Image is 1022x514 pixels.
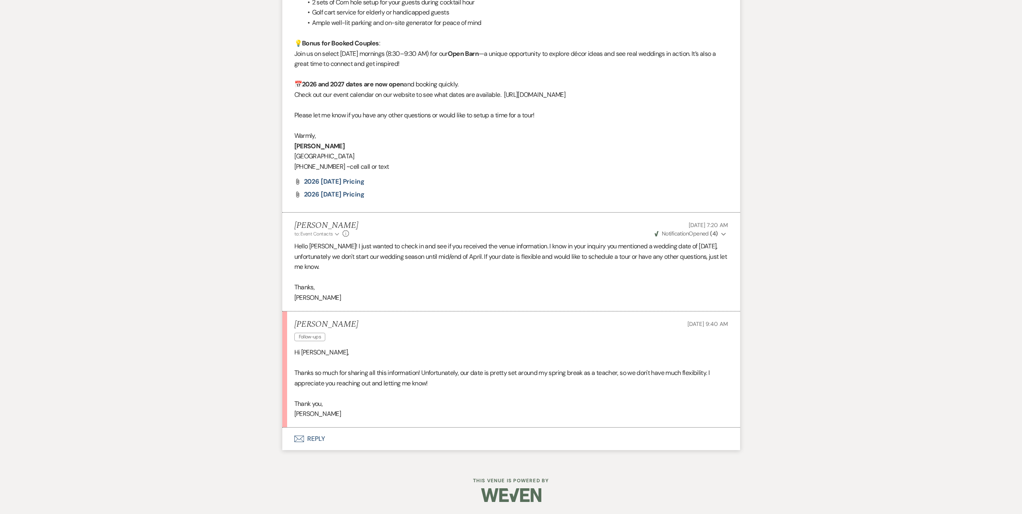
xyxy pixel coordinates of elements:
span: Notification [662,230,689,237]
p: [PHONE_NUMBER] ~cell call or text [294,162,728,172]
p: Thanks so much for sharing all this information! Unfortunately, our date is pretty set around my ... [294,368,728,388]
p: Warmly, [294,131,728,141]
p: Thanks, [294,282,728,293]
p: 📅 and booking quickly. [294,79,728,90]
li: Ample well-lit parking and on-site generator for peace of mind [302,18,728,28]
strong: ( 4 ) [710,230,718,237]
p: Check out our event calendar on our website to see what dates are available. [URL][DOMAIN_NAME] [294,90,728,100]
span: 2026 [DATE] Pricing [304,177,365,186]
span: Opened [655,230,718,237]
strong: 2026 and 2027 dates are now open [302,80,404,88]
a: 2026 [DATE] Pricing [304,178,365,185]
button: Reply [282,428,740,450]
a: 2026 [DATE] pricing [304,191,365,198]
button: to: Event Contacts [294,230,341,238]
h5: [PERSON_NAME] [294,221,358,231]
p: Join us on select [DATE] mornings (8:30–9:30 AM) for our —a unique opportunity to explore décor i... [294,49,728,69]
p: Hello [PERSON_NAME]! I just wanted to check in and see if you received the venue information. I k... [294,241,728,272]
h5: [PERSON_NAME] [294,319,358,330]
strong: [PERSON_NAME] [294,142,345,150]
img: Weven Logo [481,481,541,509]
p: Hi [PERSON_NAME], [294,347,728,358]
p: [PERSON_NAME] [294,409,728,419]
span: Follow-ups [294,333,326,341]
span: [DATE] 7:20 AM [689,221,728,229]
strong: Open Barn [448,49,479,58]
p: Please let me know if you have any other questions or would like to setup a time for a tour! [294,110,728,121]
span: to: Event Contacts [294,231,333,237]
li: Golf cart service for elderly or handicapped guests [302,7,728,18]
p: 💡 : [294,38,728,49]
button: NotificationOpened (4) [653,229,728,238]
span: [DATE] 9:40 AM [687,320,728,328]
strong: Bonus for Booked Couples [302,39,379,47]
p: [PERSON_NAME] [294,293,728,303]
p: [GEOGRAPHIC_DATA] [294,151,728,162]
span: 2026 [DATE] pricing [304,190,365,199]
p: Thank you, [294,399,728,409]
